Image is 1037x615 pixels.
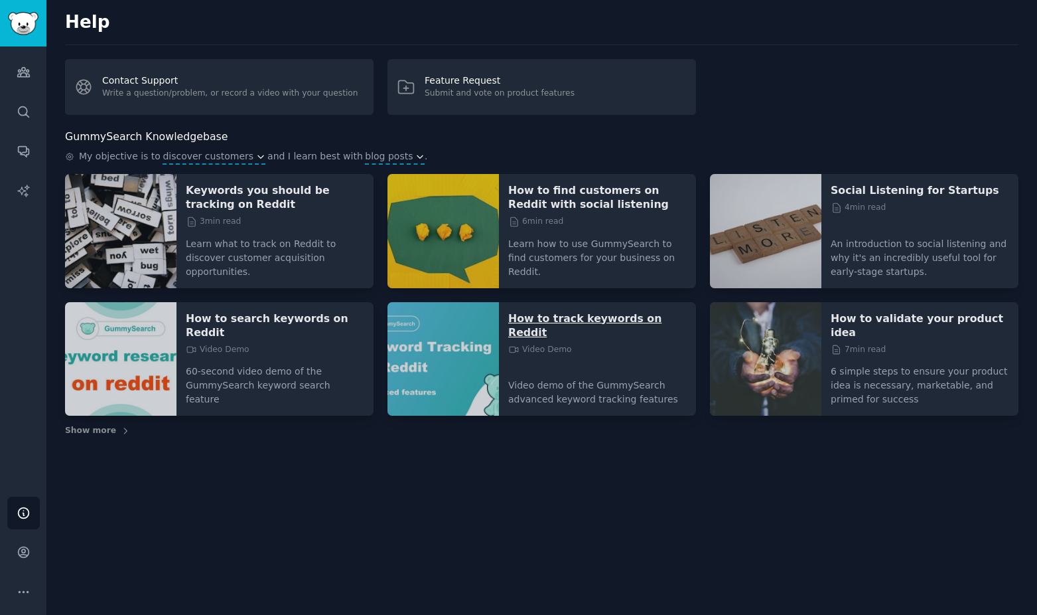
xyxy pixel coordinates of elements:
a: Keywords you should be tracking on Reddit [186,183,364,211]
p: Learn what to track on Reddit to discover customer acquisition opportunities. [186,228,364,279]
p: 60-second video demo of the GummySearch keyword search feature [186,355,364,406]
span: 4 min read [831,202,886,214]
a: How to find customers on Reddit with social listening [508,183,687,211]
div: Feature Request [425,74,575,88]
a: How to track keywords on Reddit [508,311,687,339]
a: Social Listening for Startups [831,183,1009,197]
img: Keywords you should be tracking on Reddit [65,174,176,288]
div: . [65,149,1018,165]
span: Video Demo [508,344,572,356]
p: 6 simple steps to ensure your product idea is necessary, marketable, and primed for success [831,355,1009,406]
img: How to validate your product idea [710,302,821,416]
span: 3 min read [186,216,241,228]
span: discover customers [163,149,253,163]
img: GummySearch logo [8,12,38,35]
span: 6 min read [508,216,563,228]
h2: GummySearch Knowledgebase [65,129,228,145]
a: How to validate your product idea [831,311,1009,339]
p: Learn how to use GummySearch to find customers for your business on Reddit. [508,228,687,279]
h2: Help [65,12,1018,33]
span: My objective is to [79,149,161,165]
button: discover customers [163,149,265,163]
img: How to search keywords on Reddit [65,302,176,416]
a: How to search keywords on Reddit [186,311,364,339]
div: Submit and vote on product features [425,88,575,100]
p: Video demo of the GummySearch advanced keyword tracking features [508,369,687,406]
img: Social Listening for Startups [710,174,821,288]
button: blog posts [365,149,425,163]
img: How to find customers on Reddit with social listening [387,174,499,288]
span: Show more [65,425,116,437]
p: An introduction to social listening and why it's an incredibly useful tool for early-stage startups. [831,228,1009,279]
span: Video Demo [186,344,249,356]
span: blog posts [365,149,413,163]
a: Contact SupportWrite a question/problem, or record a video with your question [65,59,374,115]
span: 7 min read [831,344,886,356]
img: How to track keywords on Reddit [387,302,499,416]
span: and I learn best with [267,149,363,165]
a: Feature RequestSubmit and vote on product features [387,59,696,115]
